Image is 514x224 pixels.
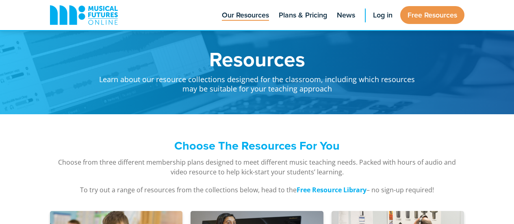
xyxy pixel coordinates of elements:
p: To try out a range of resources from the collections below, head to the – no sign-up required! [50,185,464,195]
a: Free Resources [400,6,464,24]
strong: Choose The Resources For You [174,137,340,154]
span: News [337,10,355,21]
p: Learn about our resource collections designed for the classroom, including which resources may be... [99,69,416,94]
strong: Free Resource Library [297,185,367,194]
p: Choose from three different membership plans designed to meet different music teaching needs. Pac... [50,157,464,177]
h1: Resources [99,49,416,69]
span: Plans & Pricing [279,10,327,21]
a: Free Resource Library [297,185,367,195]
span: Log in [373,10,393,21]
span: Our Resources [222,10,269,21]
